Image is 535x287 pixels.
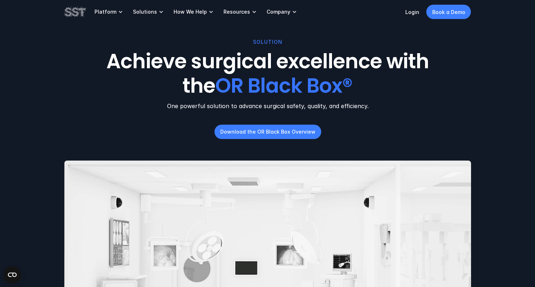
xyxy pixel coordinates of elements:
[223,9,250,15] p: Resources
[4,266,21,283] button: Open CMP widget
[64,6,86,18] img: SST logo
[214,125,321,139] a: Download the OR Black Box Overview
[432,8,465,16] p: Book a Demo
[133,9,157,15] p: Solutions
[426,5,471,19] a: Book a Demo
[93,50,443,98] h1: Achieve surgical excellence with the
[220,128,315,135] p: Download the OR Black Box Overview
[267,9,290,15] p: Company
[253,38,282,46] p: SOLUTION
[405,9,419,15] a: Login
[64,102,471,110] p: One powerful solution to advance surgical safety, quality, and efficiency.
[174,9,207,15] p: How We Help
[215,72,352,100] span: OR Black Box®
[94,9,116,15] p: Platform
